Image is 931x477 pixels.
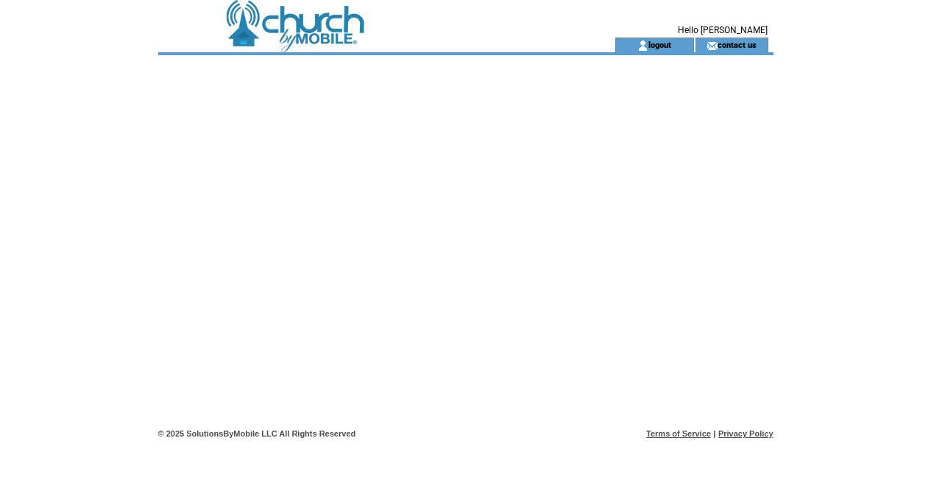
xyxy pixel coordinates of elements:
[637,40,648,52] img: account_icon.gif
[158,429,356,438] span: © 2025 SolutionsByMobile LLC All Rights Reserved
[713,429,715,438] span: |
[718,429,774,438] a: Privacy Policy
[646,429,711,438] a: Terms of Service
[718,40,757,49] a: contact us
[707,40,718,52] img: contact_us_icon.gif
[648,40,671,49] a: logout
[678,25,768,35] span: Hello [PERSON_NAME]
